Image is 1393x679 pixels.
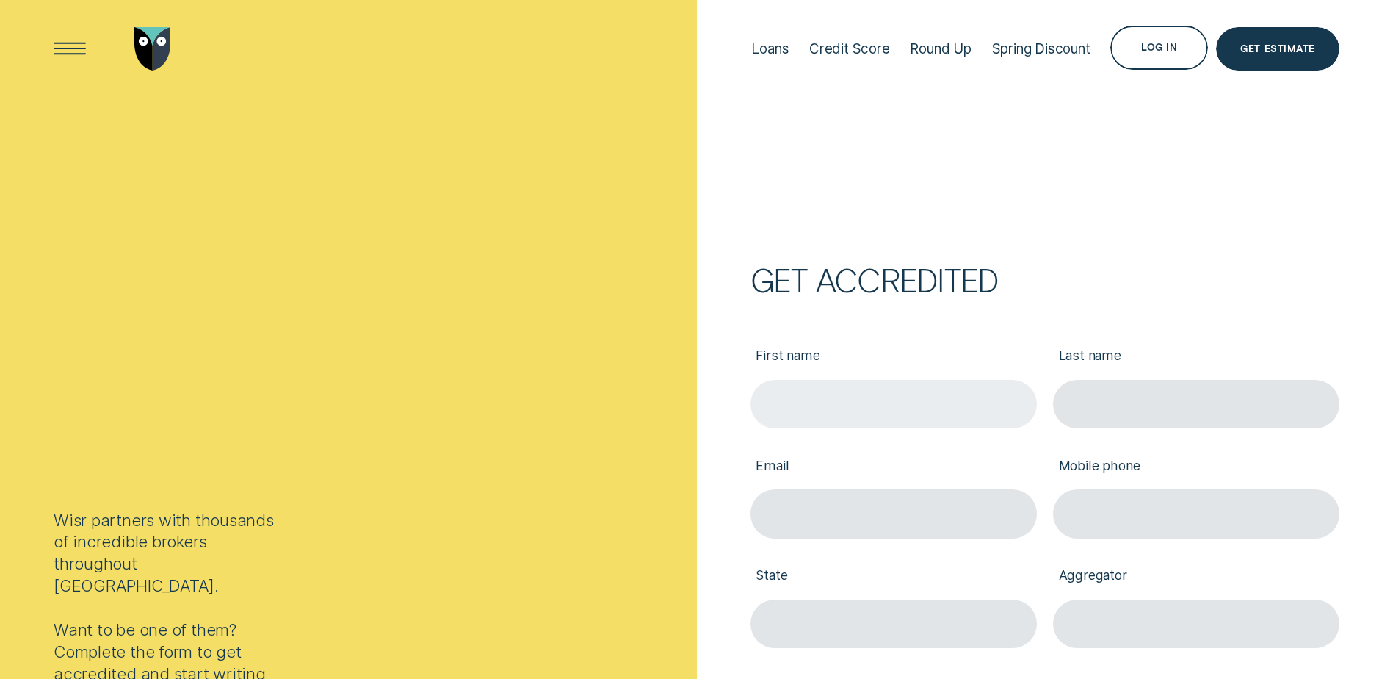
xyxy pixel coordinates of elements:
[750,268,1339,292] h2: Get accredited
[750,555,1037,600] label: State
[910,40,972,57] div: Round Up
[1216,27,1339,71] a: Get Estimate
[48,27,92,71] button: Open Menu
[134,27,171,71] img: Wisr
[1053,335,1339,380] label: Last name
[54,195,688,445] h1: Start writing Wisr loans
[1110,26,1208,70] button: Log in
[750,445,1037,489] label: Email
[992,40,1090,57] div: Spring Discount
[809,40,890,57] div: Credit Score
[1053,555,1339,600] label: Aggregator
[1053,445,1339,489] label: Mobile phone
[751,40,789,57] div: Loans
[750,335,1037,380] label: First name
